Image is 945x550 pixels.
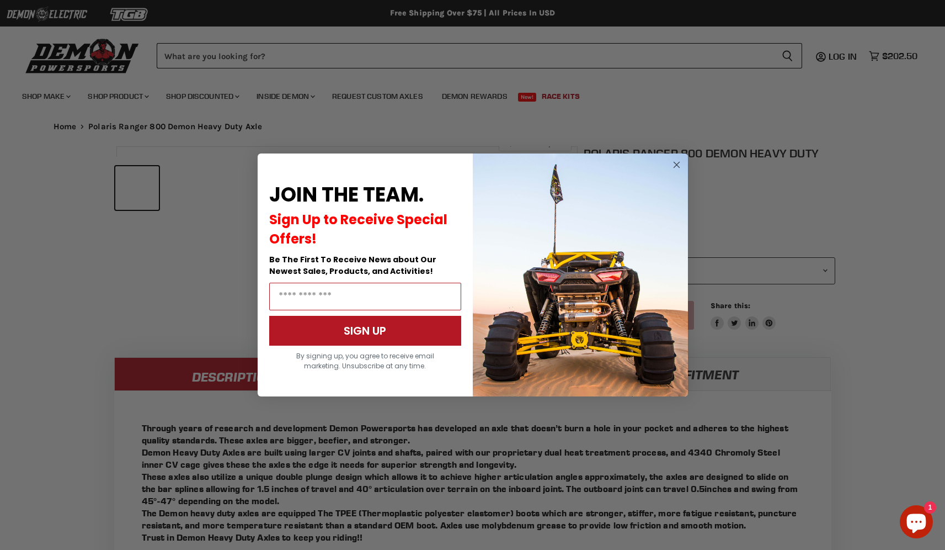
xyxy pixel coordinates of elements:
img: a9095488-b6e7-41ba-879d-588abfab540b.jpeg [473,154,688,396]
span: Sign Up to Receive Special Offers! [269,210,447,248]
inbox-online-store-chat: Shopify online store chat [896,505,936,541]
span: JOIN THE TEAM. [269,181,424,209]
span: Be The First To Receive News about Our Newest Sales, Products, and Activities! [269,254,436,277]
input: Email Address [269,283,461,310]
span: By signing up, you agree to receive email marketing. Unsubscribe at any time. [296,351,434,371]
button: Close dialog [670,158,684,172]
button: SIGN UP [269,316,461,346]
